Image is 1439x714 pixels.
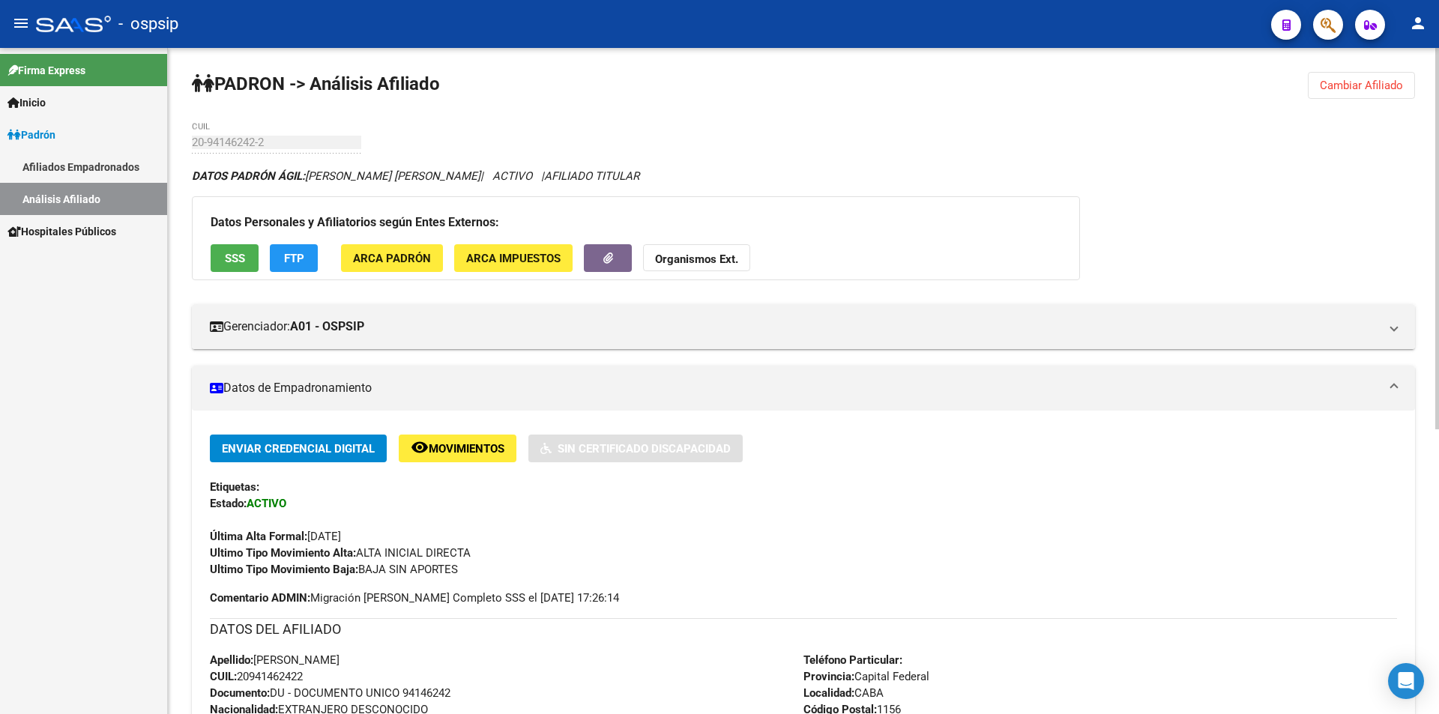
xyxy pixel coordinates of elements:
span: Padrón [7,127,55,143]
button: Cambiar Afiliado [1308,72,1415,99]
i: | ACTIVO | [192,169,639,183]
strong: CUIL: [210,670,237,683]
h3: DATOS DEL AFILIADO [210,619,1397,640]
button: ARCA Padrón [341,244,443,272]
span: Enviar Credencial Digital [222,442,375,456]
mat-panel-title: Datos de Empadronamiento [210,380,1379,396]
button: Movimientos [399,435,516,462]
button: Organismos Ext. [643,244,750,272]
span: AFILIADO TITULAR [544,169,639,183]
span: SSS [225,252,245,265]
strong: Localidad: [803,686,854,700]
h3: Datos Personales y Afiliatorios según Entes Externos: [211,212,1061,233]
span: Firma Express [7,62,85,79]
strong: Ultimo Tipo Movimiento Baja: [210,563,358,576]
strong: Documento: [210,686,270,700]
strong: Ultimo Tipo Movimiento Alta: [210,546,356,560]
span: [PERSON_NAME] [PERSON_NAME] [192,169,480,183]
button: SSS [211,244,259,272]
span: ARCA Impuestos [466,252,561,265]
strong: Teléfono Particular: [803,653,902,667]
strong: Organismos Ext. [655,252,738,266]
span: Inicio [7,94,46,111]
span: CABA [803,686,884,700]
span: Movimientos [429,442,504,456]
button: ARCA Impuestos [454,244,573,272]
button: Sin Certificado Discapacidad [528,435,743,462]
span: [DATE] [210,530,341,543]
span: 20941462422 [210,670,303,683]
strong: Última Alta Formal: [210,530,307,543]
span: Hospitales Públicos [7,223,116,240]
span: [PERSON_NAME] [210,653,340,667]
strong: PADRON -> Análisis Afiliado [192,73,440,94]
mat-icon: menu [12,14,30,32]
button: Enviar Credencial Digital [210,435,387,462]
span: ARCA Padrón [353,252,431,265]
span: Cambiar Afiliado [1320,79,1403,92]
span: - ospsip [118,7,178,40]
span: Sin Certificado Discapacidad [558,442,731,456]
button: FTP [270,244,318,272]
strong: Estado: [210,497,247,510]
span: DU - DOCUMENTO UNICO 94146242 [210,686,450,700]
strong: Apellido: [210,653,253,667]
span: FTP [284,252,304,265]
strong: A01 - OSPSIP [290,318,364,335]
span: Migración [PERSON_NAME] Completo SSS el [DATE] 17:26:14 [210,590,619,606]
span: ALTA INICIAL DIRECTA [210,546,471,560]
mat-icon: remove_red_eye [411,438,429,456]
span: BAJA SIN APORTES [210,563,458,576]
mat-expansion-panel-header: Datos de Empadronamiento [192,366,1415,411]
mat-expansion-panel-header: Gerenciador:A01 - OSPSIP [192,304,1415,349]
strong: ACTIVO [247,497,286,510]
strong: Comentario ADMIN: [210,591,310,605]
mat-icon: person [1409,14,1427,32]
span: Capital Federal [803,670,929,683]
strong: DATOS PADRÓN ÁGIL: [192,169,305,183]
strong: Etiquetas: [210,480,259,494]
mat-panel-title: Gerenciador: [210,318,1379,335]
div: Open Intercom Messenger [1388,663,1424,699]
strong: Provincia: [803,670,854,683]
